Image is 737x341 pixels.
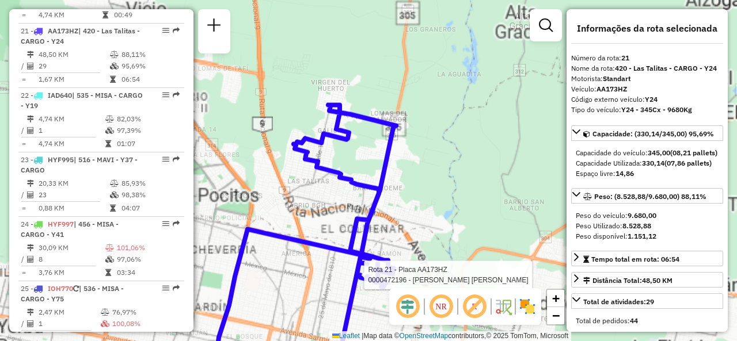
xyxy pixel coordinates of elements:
[21,267,26,278] td: =
[113,9,173,21] td: 00:49
[362,332,363,340] span: |
[121,178,179,189] td: 85,93%
[583,275,673,286] div: Distância Total:
[105,269,111,276] i: Tempo total em rota
[461,293,488,320] span: Exibir rótulo
[329,331,571,341] div: Map data © contributors,© 2025 TomTom, Microsoft
[552,291,560,305] span: +
[571,125,723,141] a: Capacidade: (330,14/345,00) 95,69%
[173,27,180,34] em: Rota exportada
[48,91,72,99] span: IAD640
[116,125,179,136] td: 97,39%
[110,51,119,58] i: % de utilização do peso
[576,158,719,168] div: Capacidade Utilizada:
[571,311,723,331] div: Total de atividades:29
[38,306,100,318] td: 2,47 KM
[571,63,723,74] div: Nome da rota:
[571,293,723,309] a: Total de atividades:29
[571,272,723,288] a: Distância Total:48,50 KM
[27,51,34,58] i: Distância Total
[642,276,673,285] span: 48,50 KM
[615,64,717,72] strong: 420 - Las Talitas - CARGO - Y24
[38,178,109,189] td: 20,33 KM
[547,307,564,324] a: Zoom out
[116,138,179,150] td: 01:07
[21,125,26,136] td: /
[105,256,114,263] i: % de utilização da cubagem
[21,220,119,239] span: 24 -
[21,26,140,45] span: 21 -
[427,293,455,320] span: Ocultar NR
[628,211,656,220] strong: 9.680,00
[594,192,706,201] span: Peso: (8.528,88/9.680,00) 88,11%
[110,76,116,83] i: Tempo total em rota
[21,155,138,174] span: 23 -
[400,332,449,340] a: OpenStreetMap
[110,180,119,187] i: % de utilização do peso
[38,189,109,201] td: 23
[21,202,26,214] td: =
[173,285,180,292] em: Rota exportada
[21,60,26,72] td: /
[27,244,34,251] i: Distância Total
[173,91,180,98] em: Rota exportada
[203,14,226,40] a: Nova sessão e pesquisa
[162,27,169,34] em: Opções
[38,9,102,21] td: 4,74 KM
[576,148,719,158] div: Capacidade do veículo:
[591,255,679,263] span: Tempo total em rota: 06:54
[571,94,723,105] div: Código externo veículo:
[162,91,169,98] em: Opções
[664,159,712,167] strong: (07,86 pallets)
[162,285,169,292] em: Opções
[571,188,723,204] a: Peso: (8.528,88/9.680,00) 88,11%
[38,318,100,329] td: 1
[116,113,179,125] td: 82,03%
[38,267,105,278] td: 3,76 KM
[105,244,114,251] i: % de utilização do peso
[162,156,169,163] em: Opções
[21,91,143,110] span: 22 -
[121,60,179,72] td: 95,69%
[121,189,179,201] td: 98,38%
[571,74,723,84] div: Motorista:
[173,156,180,163] em: Rota exportada
[27,63,34,70] i: Total de Atividades
[38,60,109,72] td: 29
[630,316,638,325] strong: 44
[21,220,119,239] span: | 456 - MISA - CARGO - Y41
[27,180,34,187] i: Distância Total
[571,206,723,246] div: Peso: (8.528,88/9.680,00) 88,11%
[38,74,109,85] td: 1,67 KM
[552,308,560,323] span: −
[27,127,34,134] i: Total de Atividades
[121,202,179,214] td: 04:07
[621,105,692,114] strong: Y24 - 345Cx - 9680Kg
[645,95,658,104] strong: Y24
[576,316,719,326] div: Total de pedidos:
[571,23,723,34] h4: Informações da rota selecionada
[518,297,537,316] img: Exibir/Ocultar setores
[21,138,26,150] td: =
[576,168,719,179] div: Espaço livre:
[394,293,421,320] span: Ocultar deslocamento
[592,129,714,138] span: Capacidade: (330,14/345,00) 95,69%
[173,220,180,227] em: Rota exportada
[48,26,78,35] span: AA173HZ
[571,143,723,183] div: Capacidade: (330,14/345,00) 95,69%
[576,231,719,242] div: Peso disponível:
[38,254,105,265] td: 8
[646,297,654,306] strong: 29
[547,290,564,307] a: Zoom in
[616,169,634,178] strong: 14,86
[571,53,723,63] div: Número da rota:
[27,256,34,263] i: Total de Atividades
[38,125,105,136] td: 1
[116,242,180,254] td: 101,06%
[21,254,26,265] td: /
[48,220,74,228] span: HYF997
[48,155,74,164] span: HYF995
[27,191,34,198] i: Total de Atividades
[583,297,654,306] span: Total de atividades:
[648,148,670,157] strong: 345,00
